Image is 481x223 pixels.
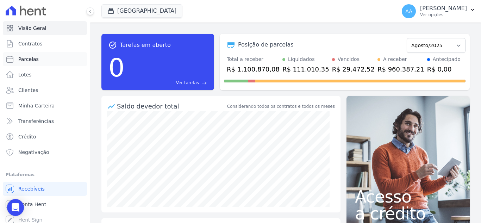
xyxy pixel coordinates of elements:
div: Plataformas [6,171,84,179]
button: [GEOGRAPHIC_DATA] [101,4,182,18]
span: Crédito [18,133,36,140]
a: Ver tarefas east [127,80,207,86]
span: Parcelas [18,56,39,63]
div: Total a receber [227,56,280,63]
span: Tarefas em aberto [120,41,171,49]
span: Acesso [355,188,461,205]
div: Liquidados [288,56,315,63]
div: Open Intercom Messenger [7,199,24,216]
span: Contratos [18,40,42,47]
a: Visão Geral [3,21,87,35]
div: Saldo devedor total [117,101,226,111]
span: AA [405,9,412,14]
button: AA [PERSON_NAME] Ver opções [396,1,481,21]
div: R$ 960.387,21 [377,64,424,74]
div: R$ 0,00 [427,64,461,74]
span: Ver tarefas [176,80,199,86]
div: R$ 111.010,35 [282,64,329,74]
span: Clientes [18,87,38,94]
span: Negativação [18,149,49,156]
span: Recebíveis [18,185,45,192]
span: a crédito [355,205,461,222]
a: Parcelas [3,52,87,66]
a: Conta Hent [3,197,87,211]
a: Lotes [3,68,87,82]
div: A receber [383,56,407,63]
span: Lotes [18,71,32,78]
p: [PERSON_NAME] [420,5,467,12]
div: 0 [108,49,125,86]
span: Minha Carteira [18,102,55,109]
span: task_alt [108,41,117,49]
p: Ver opções [420,12,467,18]
span: east [202,80,207,86]
a: Negativação [3,145,87,159]
div: Vencidos [338,56,360,63]
a: Contratos [3,37,87,51]
span: Conta Hent [18,201,46,208]
div: Posição de parcelas [238,41,294,49]
span: Transferências [18,118,54,125]
a: Crédito [3,130,87,144]
a: Minha Carteira [3,99,87,113]
div: R$ 29.472,52 [332,64,375,74]
div: Considerando todos os contratos e todos os meses [227,103,335,110]
span: Visão Geral [18,25,46,32]
div: R$ 1.100.870,08 [227,64,280,74]
a: Transferências [3,114,87,128]
a: Clientes [3,83,87,97]
a: Recebíveis [3,182,87,196]
div: Antecipado [433,56,461,63]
